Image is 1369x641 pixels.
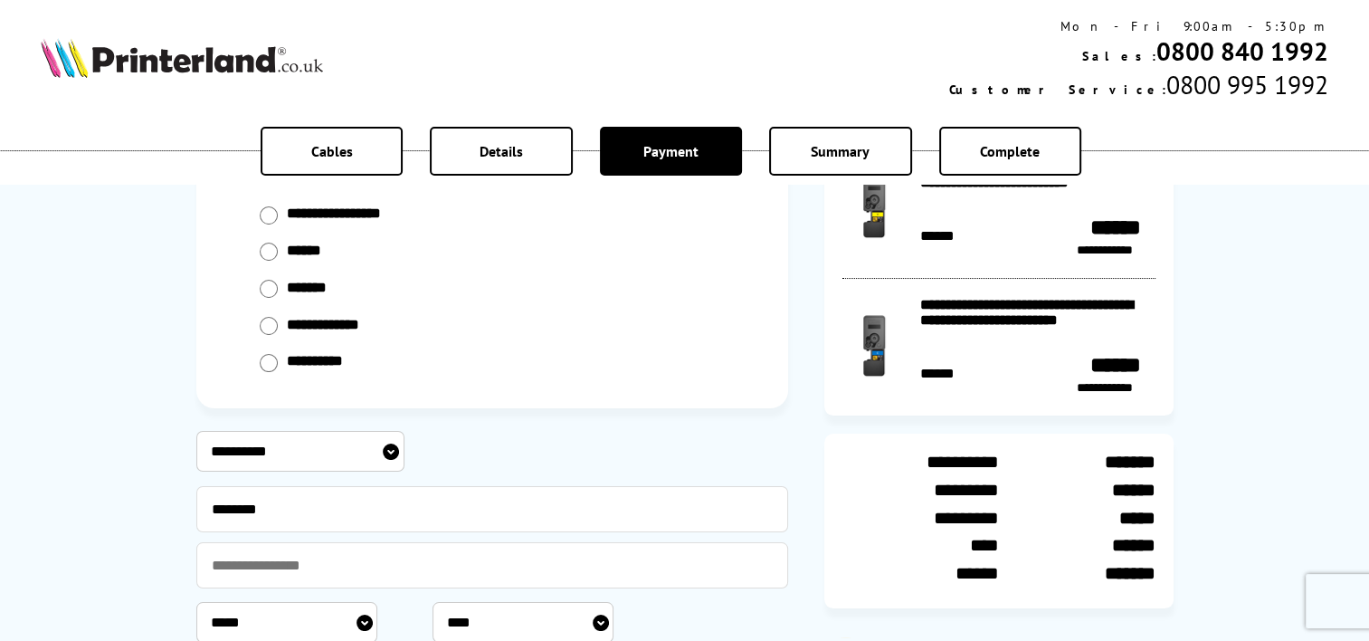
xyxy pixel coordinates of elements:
[949,18,1328,34] div: Mon - Fri 9:00am - 5:30pm
[811,142,870,160] span: Summary
[1156,34,1328,68] a: 0800 840 1992
[311,142,353,160] span: Cables
[949,81,1166,98] span: Customer Service:
[480,142,523,160] span: Details
[980,142,1040,160] span: Complete
[643,142,699,160] span: Payment
[41,38,323,78] img: Printerland Logo
[1166,68,1328,101] span: 0800 995 1992
[1082,48,1156,64] span: Sales:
